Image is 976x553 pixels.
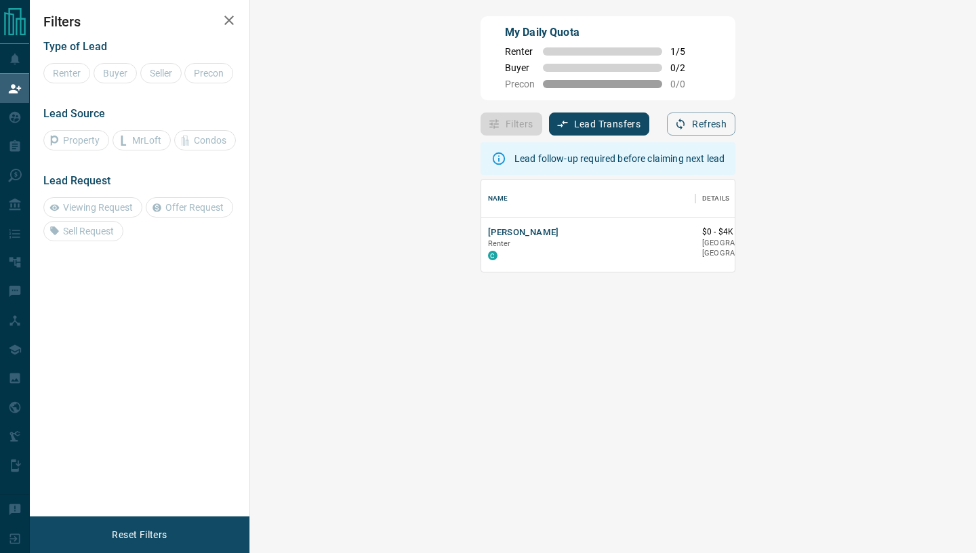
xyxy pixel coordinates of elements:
[670,62,700,73] span: 0 / 2
[488,239,511,248] span: Renter
[670,46,700,57] span: 1 / 5
[505,46,535,57] span: Renter
[103,523,176,546] button: Reset Filters
[43,14,236,30] h2: Filters
[43,40,107,53] span: Type of Lead
[505,79,535,89] span: Precon
[488,180,508,218] div: Name
[505,62,535,73] span: Buyer
[43,107,105,120] span: Lead Source
[488,251,497,260] div: condos.ca
[505,24,700,41] p: My Daily Quota
[670,79,700,89] span: 0 / 0
[702,238,823,259] p: [GEOGRAPHIC_DATA], [GEOGRAPHIC_DATA]
[667,112,735,136] button: Refresh
[702,180,729,218] div: Details
[488,226,559,239] button: [PERSON_NAME]
[481,180,695,218] div: Name
[514,146,725,171] div: Lead follow-up required before claiming next lead
[43,174,110,187] span: Lead Request
[549,112,650,136] button: Lead Transfers
[702,226,823,238] p: $0 - $4K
